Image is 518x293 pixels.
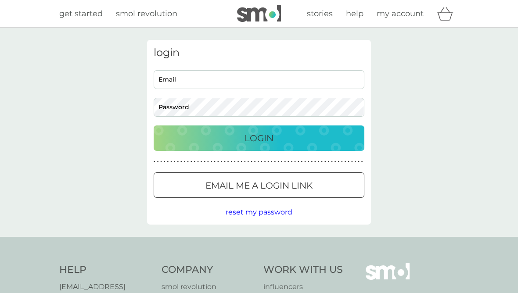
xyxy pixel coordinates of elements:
p: ● [335,160,336,164]
p: ● [298,160,299,164]
p: ● [324,160,326,164]
p: ● [191,160,192,164]
p: ● [227,160,229,164]
p: ● [257,160,259,164]
p: ● [351,160,353,164]
p: Login [245,131,273,145]
span: stories [307,9,333,18]
span: my account [377,9,424,18]
p: Email me a login link [205,179,313,193]
p: ● [174,160,176,164]
p: ● [251,160,252,164]
p: ● [264,160,266,164]
button: reset my password [226,207,292,218]
p: ● [201,160,202,164]
p: ● [321,160,323,164]
p: ● [291,160,293,164]
p: ● [301,160,303,164]
div: basket [437,5,459,22]
a: smol revolution [116,7,177,20]
span: reset my password [226,208,292,216]
p: ● [277,160,279,164]
p: ● [170,160,172,164]
p: ● [338,160,339,164]
h4: Help [59,263,153,277]
p: ● [341,160,343,164]
p: ● [217,160,219,164]
p: ● [274,160,276,164]
p: ● [358,160,360,164]
p: ● [230,160,232,164]
p: ● [248,160,249,164]
p: ● [184,160,186,164]
p: ● [167,160,169,164]
p: ● [211,160,212,164]
button: Login [154,125,364,151]
p: ● [160,160,162,164]
p: ● [361,160,363,164]
a: smol revolution [162,281,255,293]
p: ● [314,160,316,164]
p: ● [348,160,349,164]
p: ● [318,160,320,164]
span: get started [59,9,103,18]
img: smol [366,263,410,293]
p: ● [177,160,179,164]
h3: login [154,46,364,59]
p: ● [308,160,309,164]
p: ● [224,160,226,164]
p: ● [345,160,346,164]
p: ● [204,160,205,164]
p: ● [157,160,159,164]
a: help [346,7,363,20]
button: Email me a login link [154,172,364,198]
a: stories [307,7,333,20]
h4: Work With Us [263,263,343,277]
p: ● [355,160,356,164]
p: ● [194,160,196,164]
a: my account [377,7,424,20]
p: ● [154,160,155,164]
p: ● [197,160,199,164]
p: ● [288,160,289,164]
p: ● [164,160,165,164]
span: help [346,9,363,18]
span: smol revolution [116,9,177,18]
p: ● [271,160,273,164]
p: ● [284,160,286,164]
p: ● [311,160,313,164]
p: ● [328,160,330,164]
p: ● [237,160,239,164]
p: ● [207,160,209,164]
h4: Company [162,263,255,277]
p: ● [180,160,182,164]
p: ● [214,160,216,164]
p: ● [261,160,263,164]
p: ● [241,160,242,164]
p: ● [187,160,189,164]
a: get started [59,7,103,20]
p: ● [281,160,283,164]
p: ● [331,160,333,164]
p: ● [244,160,246,164]
p: ● [254,160,256,164]
p: ● [267,160,269,164]
a: influencers [263,281,343,293]
img: smol [237,5,281,22]
p: ● [294,160,296,164]
p: ● [221,160,223,164]
p: ● [304,160,306,164]
p: ● [234,160,236,164]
